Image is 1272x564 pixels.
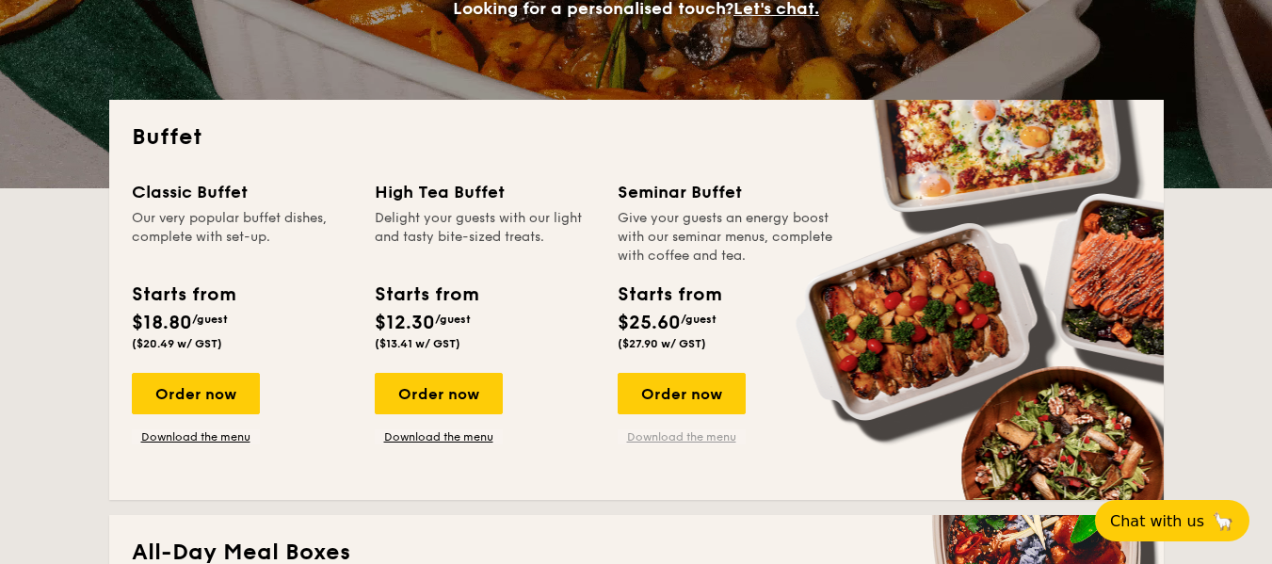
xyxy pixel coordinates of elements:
div: Order now [132,373,260,414]
span: /guest [681,313,717,326]
div: Order now [618,373,746,414]
h2: Buffet [132,122,1141,153]
span: $18.80 [132,312,192,334]
a: Download the menu [375,429,503,444]
div: Seminar Buffet [618,179,838,205]
div: Our very popular buffet dishes, complete with set-up. [132,209,352,266]
div: Classic Buffet [132,179,352,205]
div: Starts from [618,281,720,309]
span: /guest [435,313,471,326]
span: Chat with us [1110,512,1204,530]
span: 🦙 [1212,510,1234,532]
a: Download the menu [132,429,260,444]
span: ($20.49 w/ GST) [132,337,222,350]
div: Starts from [132,281,234,309]
a: Download the menu [618,429,746,444]
span: ($13.41 w/ GST) [375,337,460,350]
span: $25.60 [618,312,681,334]
div: Starts from [375,281,477,309]
div: Delight your guests with our light and tasty bite-sized treats. [375,209,595,266]
span: ($27.90 w/ GST) [618,337,706,350]
span: /guest [192,313,228,326]
div: Give your guests an energy boost with our seminar menus, complete with coffee and tea. [618,209,838,266]
div: High Tea Buffet [375,179,595,205]
span: $12.30 [375,312,435,334]
button: Chat with us🦙 [1095,500,1249,541]
div: Order now [375,373,503,414]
